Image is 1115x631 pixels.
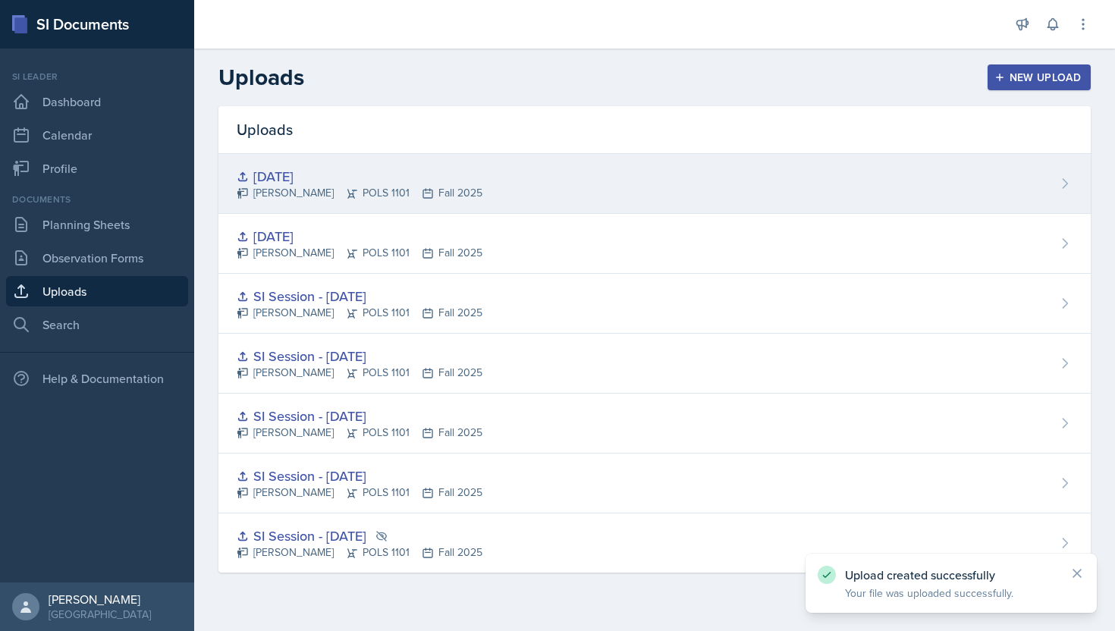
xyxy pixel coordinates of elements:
div: SI Session - [DATE] [237,406,482,426]
div: SI Session - [DATE] [237,526,482,546]
div: [PERSON_NAME] POLS 1101 Fall 2025 [237,485,482,501]
a: Calendar [6,120,188,150]
div: [PERSON_NAME] POLS 1101 Fall 2025 [237,545,482,560]
a: Dashboard [6,86,188,117]
p: Your file was uploaded successfully. [845,585,1057,601]
a: SI Session - [DATE] [PERSON_NAME]POLS 1101Fall 2025 [218,394,1091,454]
div: [GEOGRAPHIC_DATA] [49,607,151,622]
a: Uploads [6,276,188,306]
h2: Uploads [218,64,304,91]
div: Si leader [6,70,188,83]
div: Documents [6,193,188,206]
div: [DATE] [237,166,482,187]
div: [PERSON_NAME] POLS 1101 Fall 2025 [237,365,482,381]
a: Planning Sheets [6,209,188,240]
a: [DATE] [PERSON_NAME]POLS 1101Fall 2025 [218,214,1091,274]
p: Upload created successfully [845,567,1057,582]
div: SI Session - [DATE] [237,286,482,306]
div: [DATE] [237,226,482,246]
a: Profile [6,153,188,184]
div: Uploads [218,106,1091,154]
div: [PERSON_NAME] [49,592,151,607]
a: SI Session - [DATE] [PERSON_NAME]POLS 1101Fall 2025 [218,513,1091,573]
div: [PERSON_NAME] POLS 1101 Fall 2025 [237,185,482,201]
div: [PERSON_NAME] POLS 1101 Fall 2025 [237,425,482,441]
a: SI Session - [DATE] [PERSON_NAME]POLS 1101Fall 2025 [218,274,1091,334]
a: [DATE] [PERSON_NAME]POLS 1101Fall 2025 [218,154,1091,214]
div: Help & Documentation [6,363,188,394]
div: [PERSON_NAME] POLS 1101 Fall 2025 [237,305,482,321]
div: [PERSON_NAME] POLS 1101 Fall 2025 [237,245,482,261]
div: SI Session - [DATE] [237,466,482,486]
a: SI Session - [DATE] [PERSON_NAME]POLS 1101Fall 2025 [218,334,1091,394]
div: New Upload [997,71,1082,83]
a: Observation Forms [6,243,188,273]
a: SI Session - [DATE] [PERSON_NAME]POLS 1101Fall 2025 [218,454,1091,513]
div: SI Session - [DATE] [237,346,482,366]
button: New Upload [988,64,1091,90]
a: Search [6,309,188,340]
